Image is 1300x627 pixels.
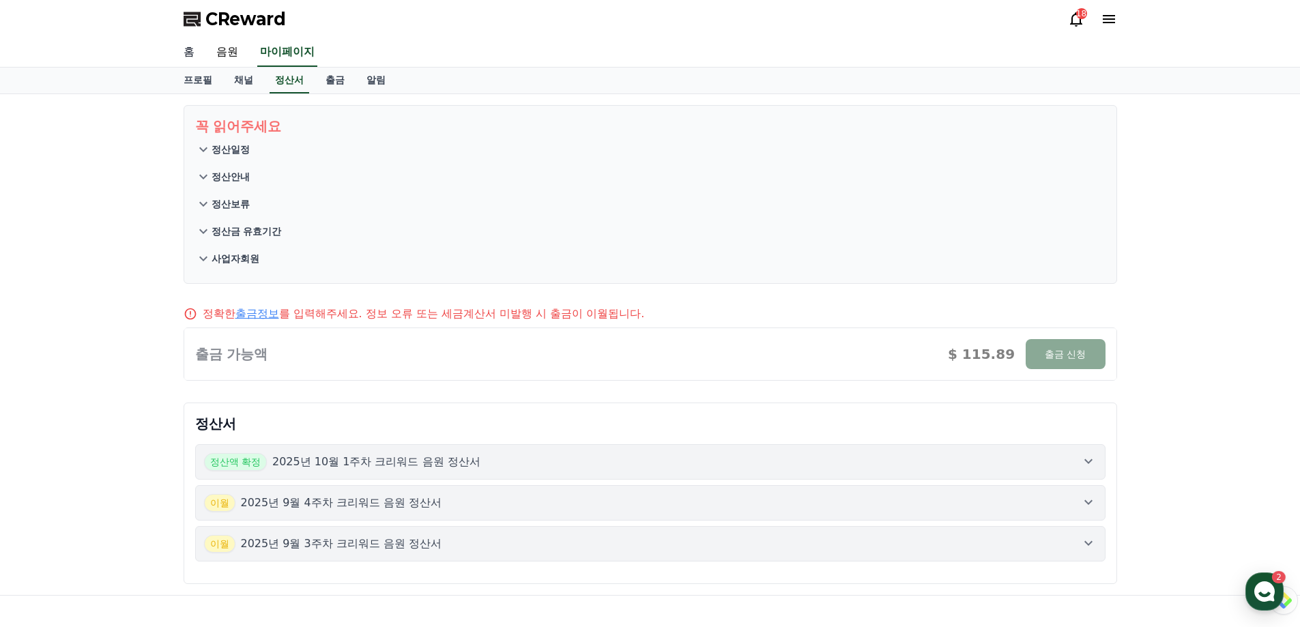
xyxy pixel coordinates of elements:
button: 정산보류 [195,190,1106,218]
p: 정산안내 [212,170,250,184]
p: 정산서 [195,414,1106,433]
div: 18 [1076,8,1087,19]
p: 사업자회원 [212,252,259,265]
p: 2025년 9월 4주차 크리워드 음원 정산서 [241,495,442,511]
a: 프로필 [173,68,223,93]
p: 정산금 유효기간 [212,224,282,238]
a: 채널 [223,68,264,93]
p: 정확한 를 입력해주세요. 정보 오류 또는 세금계산서 미발행 시 출금이 이월됩니다. [203,306,645,322]
button: 정산액 확정 2025년 10월 1주차 크리워드 음원 정산서 [195,444,1106,480]
button: 정산일정 [195,136,1106,163]
p: 2025년 10월 1주차 크리워드 음원 정산서 [272,454,480,470]
button: 사업자회원 [195,245,1106,272]
a: 알림 [356,68,396,93]
span: 설정 [211,453,227,464]
span: CReward [205,8,286,30]
p: 꼭 읽어주세요 [195,117,1106,136]
a: CReward [184,8,286,30]
p: 2025년 9월 3주차 크리워드 음원 정산서 [241,536,442,552]
a: 홈 [173,38,205,67]
span: 대화 [125,454,141,465]
span: 이월 [204,494,235,512]
a: 출금 [315,68,356,93]
a: 18 [1068,11,1084,27]
button: 정산안내 [195,163,1106,190]
button: 이월 2025년 9월 3주차 크리워드 음원 정산서 [195,526,1106,562]
span: 이월 [204,535,235,553]
span: 정산액 확정 [204,453,267,471]
a: 설정 [176,433,262,467]
a: 정산서 [270,68,309,93]
a: 2대화 [90,433,176,467]
a: 음원 [205,38,249,67]
a: 홈 [4,433,90,467]
p: 정산일정 [212,143,250,156]
button: 정산금 유효기간 [195,218,1106,245]
span: 2 [139,432,143,443]
a: 출금정보 [235,307,279,320]
p: 정산보류 [212,197,250,211]
span: 홈 [43,453,51,464]
button: 이월 2025년 9월 4주차 크리워드 음원 정산서 [195,485,1106,521]
a: 마이페이지 [257,38,317,67]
